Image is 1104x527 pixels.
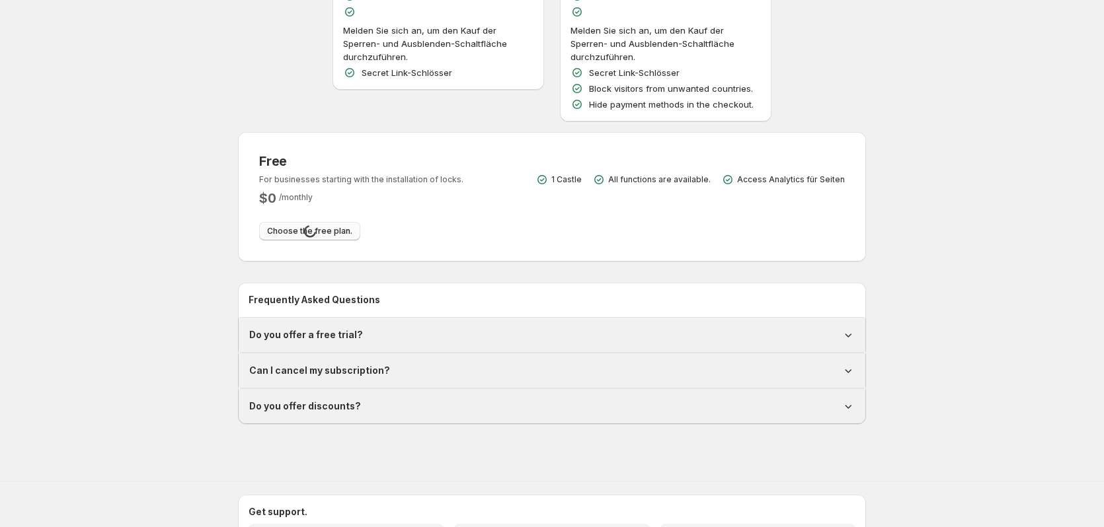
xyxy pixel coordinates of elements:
h3: Free [259,153,463,169]
p: All functions are available. [608,174,711,185]
p: Secret Link-Schlösser [589,66,680,79]
h1: Can I cancel my subscription? [249,364,390,377]
p: Hide payment methods in the checkout. [589,98,754,111]
h1: Do you offer a free trial? [249,328,363,341]
h2: $ 0 [259,190,276,206]
p: Melden Sie sich an, um den Kauf der Sperren- und Ausblenden-Schaltfläche durchzuführen. [343,24,533,63]
p: For businesses starting with the installation of locks. [259,174,463,185]
h1: Do you offer discounts? [249,400,361,413]
p: Block visitors from unwanted countries. [589,82,753,95]
span: / monthly [279,192,313,202]
p: Melden Sie sich an, um den Kauf der Sperren- und Ausblenden-Schaltfläche durchzuführen. [571,24,761,63]
h2: Frequently Asked Questions [249,293,855,306]
p: Access Analytics für Seiten [737,174,845,185]
h2: Get support. [249,505,855,518]
p: Secret Link-Schlösser [362,66,452,79]
p: 1 Castle [551,174,582,185]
